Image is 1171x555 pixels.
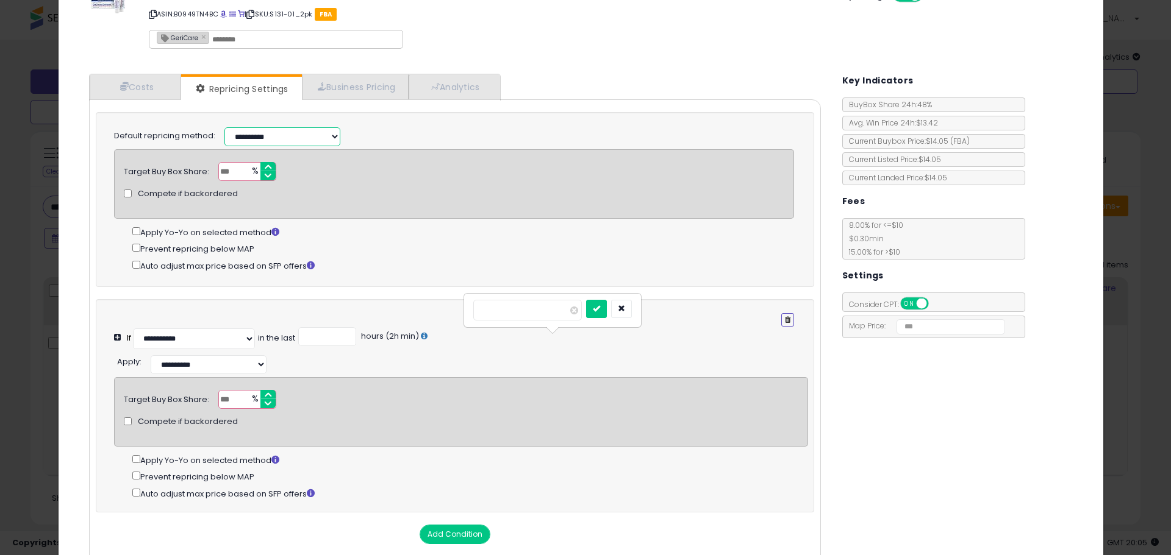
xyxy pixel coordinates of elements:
[842,194,865,209] h5: Fees
[124,162,209,178] div: Target Buy Box Share:
[245,163,264,181] span: %
[842,73,914,88] h5: Key Indicators
[843,136,970,146] span: Current Buybox Price:
[843,154,941,164] span: Current Listed Price: $14.05
[90,74,181,99] a: Costs
[926,299,946,309] span: OFF
[132,225,794,239] div: Apply Yo-Yo on selected method
[302,74,409,99] a: Business Pricing
[785,316,790,323] i: Remove Condition
[901,299,917,309] span: ON
[315,8,337,21] span: FBA
[117,352,141,368] div: :
[843,118,938,128] span: Avg. Win Price 24h: $13.42
[843,99,932,110] span: BuyBox Share 24h: 48%
[201,31,209,42] a: ×
[843,247,900,257] span: 15.00 % for > $10
[124,390,209,406] div: Target Buy Box Share:
[843,220,903,257] span: 8.00 % for <= $10
[114,130,215,142] label: Default repricing method:
[181,77,301,101] a: Repricing Settings
[157,32,198,43] span: GeriCare
[138,416,238,428] span: Compete if backordered
[409,74,499,99] a: Analytics
[132,453,808,467] div: Apply Yo-Yo on selected method
[843,299,945,309] span: Consider CPT:
[132,241,794,255] div: Prevent repricing below MAP
[420,525,490,544] button: Add Condition
[950,136,970,146] span: ( FBA )
[132,258,794,272] div: Auto adjust max price based on SFP offers
[132,469,808,483] div: Prevent repricing below MAP
[843,172,947,183] span: Current Landed Price: $14.05
[149,4,819,24] p: ASIN: B0949TN4BC | SKU: S131-01_2pk
[926,136,970,146] span: $14.05
[238,9,245,19] a: Your listing only
[359,330,419,342] span: hours (2h min)
[138,188,238,200] span: Compete if backordered
[842,268,884,283] h5: Settings
[245,391,264,409] span: %
[132,486,808,500] div: Auto adjust max price based on SFP offers
[258,333,295,344] div: in the last
[229,9,236,19] a: All offer listings
[843,320,1006,331] span: Map Price:
[117,356,140,367] span: Apply
[220,9,227,19] a: BuyBox page
[843,233,884,244] span: $0.30 min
